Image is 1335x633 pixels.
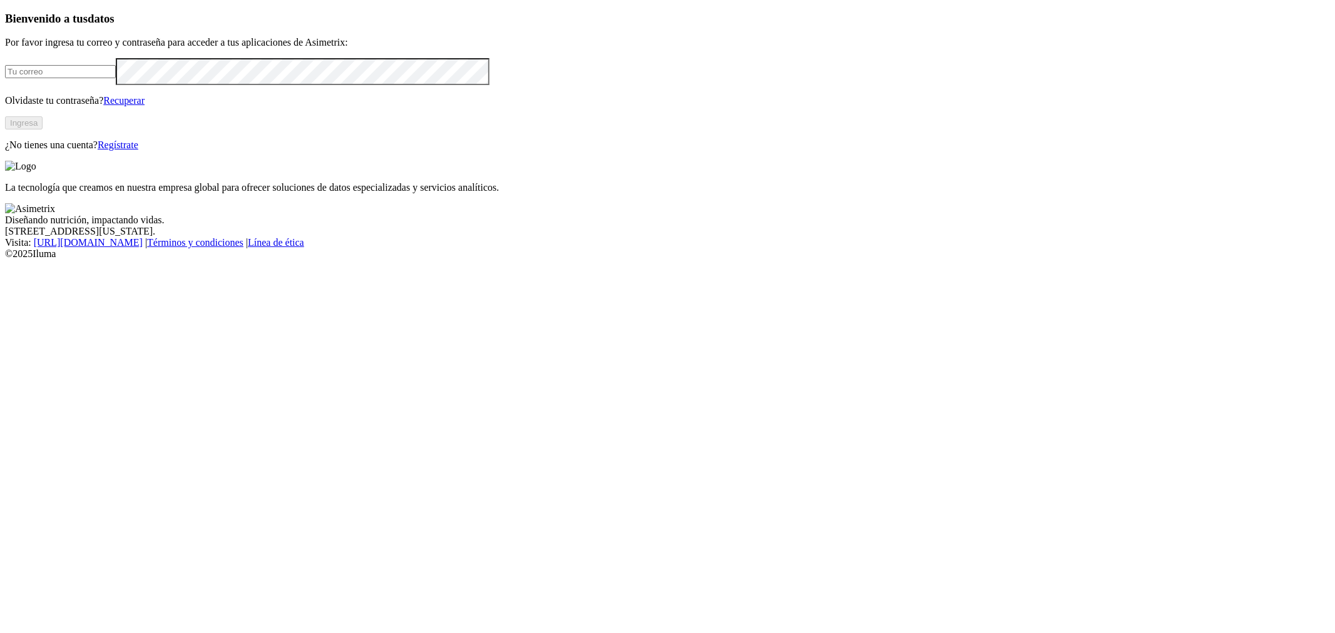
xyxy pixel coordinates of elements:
a: Regístrate [98,139,138,150]
a: [URL][DOMAIN_NAME] [34,237,143,248]
a: Línea de ética [248,237,304,248]
img: Logo [5,161,36,172]
div: © 2025 Iluma [5,248,1330,260]
span: datos [88,12,115,25]
div: [STREET_ADDRESS][US_STATE]. [5,226,1330,237]
a: Términos y condiciones [147,237,243,248]
p: ¿No tienes una cuenta? [5,139,1330,151]
h3: Bienvenido a tus [5,12,1330,26]
p: La tecnología que creamos en nuestra empresa global para ofrecer soluciones de datos especializad... [5,182,1330,193]
a: Recuperar [103,95,145,106]
div: Diseñando nutrición, impactando vidas. [5,215,1330,226]
p: Por favor ingresa tu correo y contraseña para acceder a tus aplicaciones de Asimetrix: [5,37,1330,48]
div: Visita : | | [5,237,1330,248]
img: Asimetrix [5,203,55,215]
button: Ingresa [5,116,43,129]
input: Tu correo [5,65,116,78]
p: Olvidaste tu contraseña? [5,95,1330,106]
